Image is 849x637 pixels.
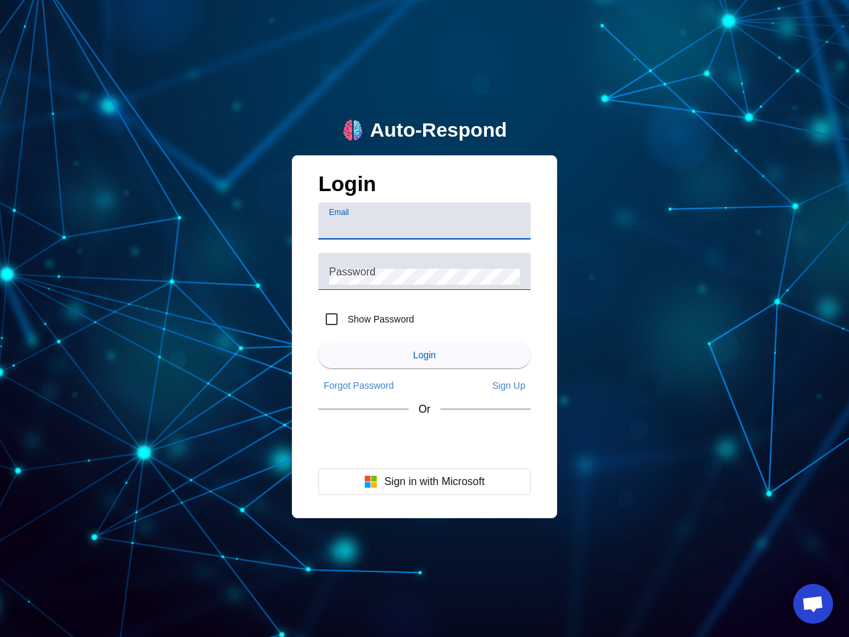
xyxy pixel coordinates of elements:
mat-label: Email [329,208,349,217]
span: Or [419,403,430,415]
img: Microsoft logo [364,475,377,488]
h1: Login [318,172,531,203]
mat-label: Password [329,266,375,277]
img: logo [342,119,363,141]
span: Login [413,350,436,360]
a: logoAuto-Respond [342,119,507,142]
button: Login [318,342,531,368]
span: Forgot Password [324,380,394,391]
a: Open chat [793,584,833,624]
button: Sign in with Microsoft [318,468,531,495]
label: Show Password [345,313,414,326]
span: Sign Up [492,380,525,391]
iframe: Sign in with Google Button [312,427,537,457]
div: Auto-Respond [370,119,507,142]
